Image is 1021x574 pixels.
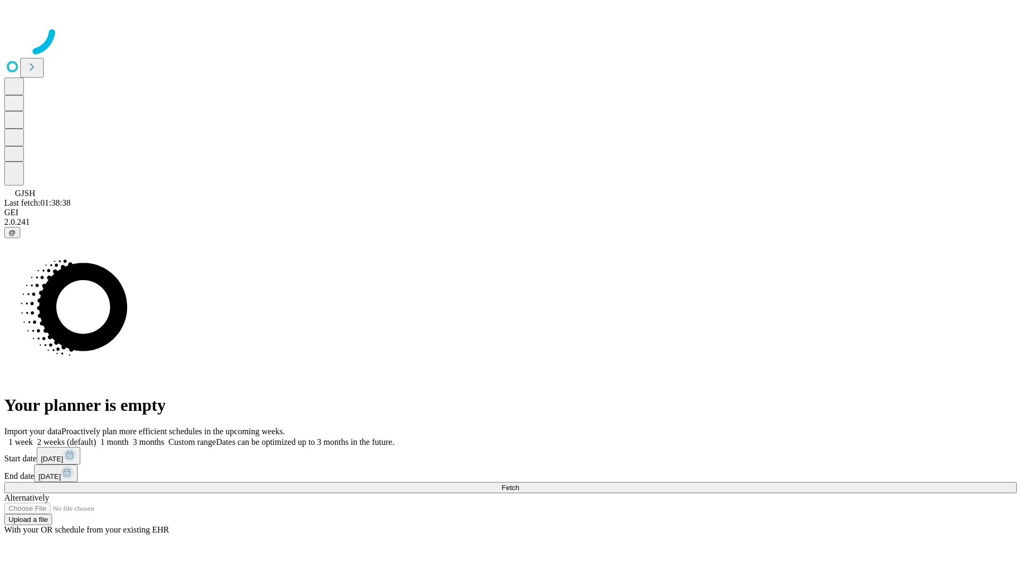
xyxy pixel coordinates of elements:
[41,455,63,463] span: [DATE]
[4,447,1017,465] div: Start date
[4,198,71,207] span: Last fetch: 01:38:38
[4,217,1017,227] div: 2.0.241
[169,437,216,446] span: Custom range
[4,465,1017,482] div: End date
[133,437,164,446] span: 3 months
[9,229,16,237] span: @
[9,437,33,446] span: 1 week
[4,227,20,238] button: @
[34,465,78,482] button: [DATE]
[62,427,285,436] span: Proactively plan more efficient schedules in the upcoming weeks.
[37,447,80,465] button: [DATE]
[101,437,129,446] span: 1 month
[501,484,519,492] span: Fetch
[4,395,1017,415] h1: Your planner is empty
[4,482,1017,493] button: Fetch
[4,514,52,525] button: Upload a file
[4,493,49,502] span: Alternatively
[4,427,62,436] span: Import your data
[38,472,61,480] span: [DATE]
[37,437,96,446] span: 2 weeks (default)
[4,525,169,534] span: With your OR schedule from your existing EHR
[4,208,1017,217] div: GEI
[15,189,35,198] span: GJSH
[216,437,394,446] span: Dates can be optimized up to 3 months in the future.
